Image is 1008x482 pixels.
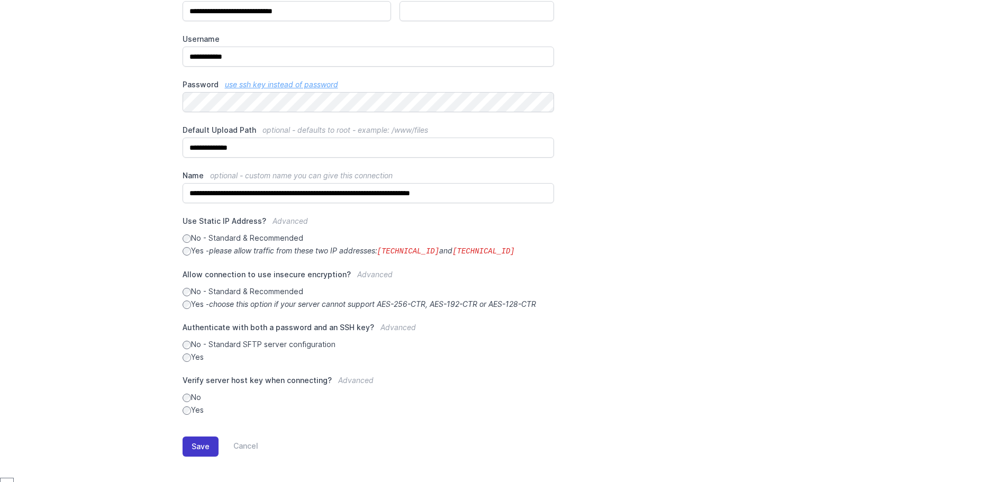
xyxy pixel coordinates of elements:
[357,270,393,279] span: Advanced
[183,288,191,296] input: No - Standard & Recommended
[377,247,440,256] code: [TECHNICAL_ID]
[380,323,416,332] span: Advanced
[183,392,555,403] label: No
[183,341,191,349] input: No - Standard SFTP server configuration
[183,301,191,309] input: Yes -choose this option if your server cannot support AES-256-CTR, AES-192-CTR or AES-128-CTR
[273,216,308,225] span: Advanced
[183,233,555,243] label: No - Standard & Recommended
[183,322,555,339] label: Authenticate with both a password and an SSH key?
[183,245,555,257] label: Yes -
[452,247,515,256] code: [TECHNICAL_ID]
[183,352,555,362] label: Yes
[183,286,555,297] label: No - Standard & Recommended
[183,406,191,415] input: Yes
[219,436,258,457] a: Cancel
[183,339,555,350] label: No - Standard SFTP server configuration
[183,125,555,135] label: Default Upload Path
[262,125,428,134] span: optional - defaults to root - example: /www/files
[183,79,555,90] label: Password
[183,216,555,233] label: Use Static IP Address?
[183,405,555,415] label: Yes
[225,80,338,89] a: use ssh key instead of password
[183,170,555,181] label: Name
[209,246,515,255] i: please allow traffic from these two IP addresses: and
[183,34,555,44] label: Username
[338,376,374,385] span: Advanced
[210,171,393,180] span: optional - custom name you can give this connection
[183,353,191,362] input: Yes
[183,394,191,402] input: No
[955,429,995,469] iframe: Drift Widget Chat Controller
[209,299,536,308] i: choose this option if your server cannot support AES-256-CTR, AES-192-CTR or AES-128-CTR
[183,234,191,243] input: No - Standard & Recommended
[183,299,555,310] label: Yes -
[183,375,555,392] label: Verify server host key when connecting?
[183,247,191,256] input: Yes -please allow traffic from these two IP addresses:[TECHNICAL_ID]and[TECHNICAL_ID]
[183,436,219,457] button: Save
[183,269,555,286] label: Allow connection to use insecure encryption?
